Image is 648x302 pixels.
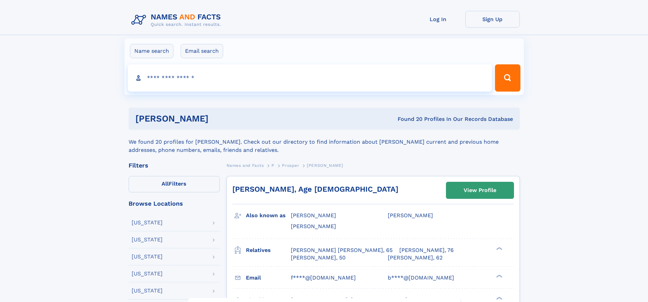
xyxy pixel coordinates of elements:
span: All [162,180,169,187]
div: [US_STATE] [132,237,163,242]
div: Browse Locations [129,201,220,207]
span: Prosper [282,163,299,168]
div: We found 20 profiles for [PERSON_NAME]. Check out our directory to find information about [PERSON... [129,130,520,154]
a: View Profile [446,182,514,198]
label: Email search [181,44,223,58]
a: [PERSON_NAME], 62 [388,254,443,261]
span: [PERSON_NAME] [307,163,343,168]
h3: Relatives [246,244,291,256]
a: Names and Facts [227,161,264,170]
span: [PERSON_NAME] [291,223,336,229]
a: Log In [411,11,465,28]
a: [PERSON_NAME], 76 [399,247,454,254]
h1: [PERSON_NAME] [135,114,303,123]
h3: Email [246,272,291,284]
div: [US_STATE] [132,254,163,259]
a: [PERSON_NAME], 50 [291,254,346,261]
a: Prosper [282,161,299,170]
a: P [271,161,275,170]
div: [US_STATE] [132,288,163,293]
div: View Profile [464,182,496,198]
div: [US_STATE] [132,271,163,276]
div: ❯ [495,296,503,300]
h3: Also known as [246,210,291,221]
a: Sign Up [465,11,520,28]
input: search input [128,64,492,92]
span: [PERSON_NAME] [291,212,336,219]
span: P [271,163,275,168]
div: Found 20 Profiles In Our Records Database [303,115,513,123]
a: [PERSON_NAME], Age [DEMOGRAPHIC_DATA] [232,185,398,193]
div: [US_STATE] [132,220,163,225]
label: Name search [130,44,173,58]
span: [PERSON_NAME] [388,212,433,219]
div: ❯ [495,246,503,251]
label: Filters [129,176,220,192]
div: Filters [129,162,220,169]
a: [PERSON_NAME] [PERSON_NAME], 65 [291,247,393,254]
button: Search Button [495,64,520,92]
img: Logo Names and Facts [129,11,227,29]
div: ❯ [495,274,503,278]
